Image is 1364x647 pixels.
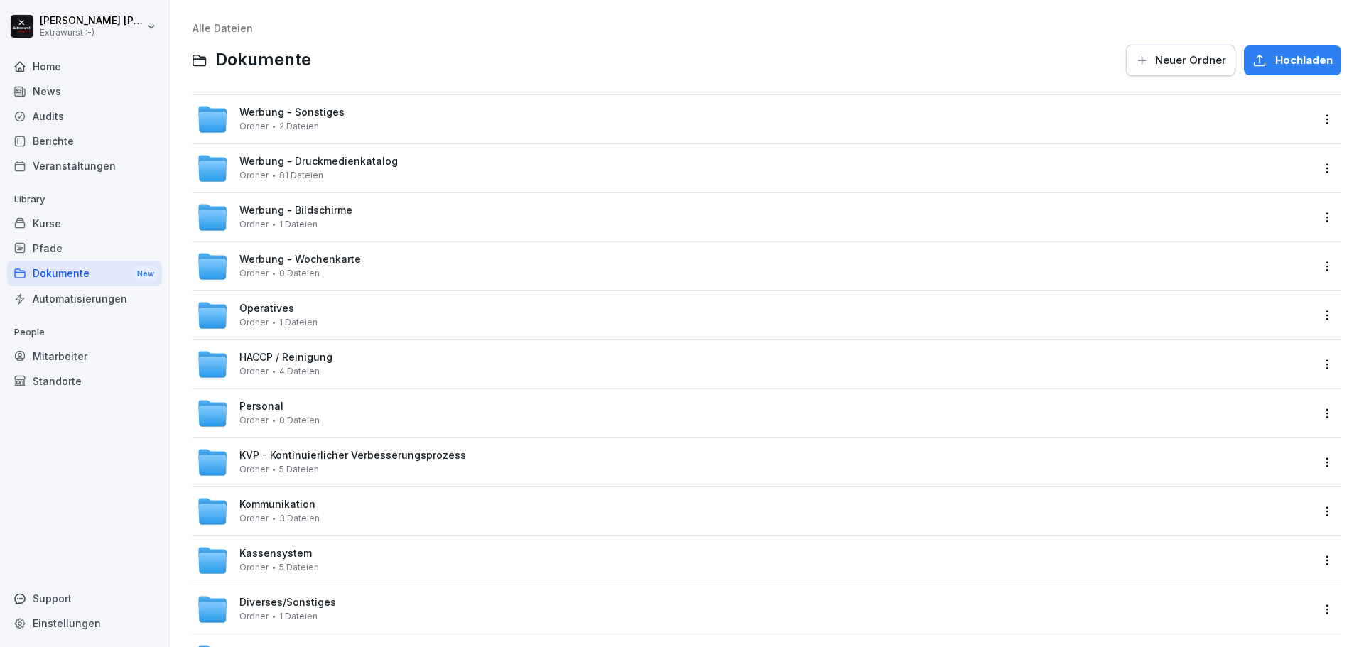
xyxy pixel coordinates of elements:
[7,261,162,287] a: DokumenteNew
[239,121,269,131] span: Ordner
[279,268,320,278] span: 0 Dateien
[239,597,336,609] span: Diverses/Sonstiges
[239,548,312,560] span: Kassensystem
[279,562,319,572] span: 5 Dateien
[239,401,283,413] span: Personal
[1126,45,1235,76] button: Neuer Ordner
[197,104,1311,135] a: Werbung - SonstigesOrdner2 Dateien
[239,499,315,511] span: Kommunikation
[239,219,269,229] span: Ordner
[7,79,162,104] a: News
[7,104,162,129] a: Audits
[239,303,294,315] span: Operatives
[1275,53,1333,68] span: Hochladen
[279,611,318,621] span: 1 Dateien
[7,54,162,79] a: Home
[279,317,318,327] span: 1 Dateien
[7,286,162,311] a: Automatisierungen
[279,415,320,425] span: 0 Dateien
[7,236,162,261] a: Pfade
[7,153,162,178] a: Veranstaltungen
[7,129,162,153] a: Berichte
[197,398,1311,429] a: PersonalOrdner0 Dateien
[197,251,1311,282] a: Werbung - WochenkarteOrdner0 Dateien
[197,545,1311,576] a: KassensystemOrdner5 Dateien
[239,317,269,327] span: Ordner
[134,266,158,282] div: New
[7,321,162,344] p: People
[239,170,269,180] span: Ordner
[239,268,269,278] span: Ordner
[193,22,253,34] a: Alle Dateien
[239,562,269,572] span: Ordner
[279,170,323,180] span: 81 Dateien
[40,15,144,27] p: [PERSON_NAME] [PERSON_NAME]
[197,349,1311,380] a: HACCP / ReinigungOrdner4 Dateien
[197,202,1311,233] a: Werbung - BildschirmeOrdner1 Dateien
[7,369,162,393] a: Standorte
[279,366,320,376] span: 4 Dateien
[40,28,144,38] p: Extrawurst :-)
[239,352,332,364] span: HACCP / Reinigung
[7,211,162,236] a: Kurse
[239,156,398,168] span: Werbung - Druckmedienkatalog
[239,513,269,523] span: Ordner
[239,254,361,266] span: Werbung - Wochenkarte
[7,344,162,369] a: Mitarbeiter
[7,261,162,287] div: Dokumente
[239,366,269,376] span: Ordner
[197,496,1311,527] a: KommunikationOrdner3 Dateien
[239,464,269,474] span: Ordner
[279,121,319,131] span: 2 Dateien
[1155,53,1226,68] span: Neuer Ordner
[215,50,311,70] span: Dokumente
[239,205,352,217] span: Werbung - Bildschirme
[279,219,318,229] span: 1 Dateien
[239,611,269,621] span: Ordner
[239,415,269,425] span: Ordner
[7,586,162,611] div: Support
[279,464,319,474] span: 5 Dateien
[197,447,1311,478] a: KVP - Kontinuierlicher VerbesserungsprozessOrdner5 Dateien
[197,594,1311,625] a: Diverses/SonstigesOrdner1 Dateien
[279,513,320,523] span: 3 Dateien
[197,153,1311,184] a: Werbung - DruckmedienkatalogOrdner81 Dateien
[1244,45,1341,75] button: Hochladen
[239,107,345,119] span: Werbung - Sonstiges
[239,450,466,462] span: KVP - Kontinuierlicher Verbesserungsprozess
[197,300,1311,331] a: OperativesOrdner1 Dateien
[7,611,162,636] a: Einstellungen
[7,188,162,211] p: Library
